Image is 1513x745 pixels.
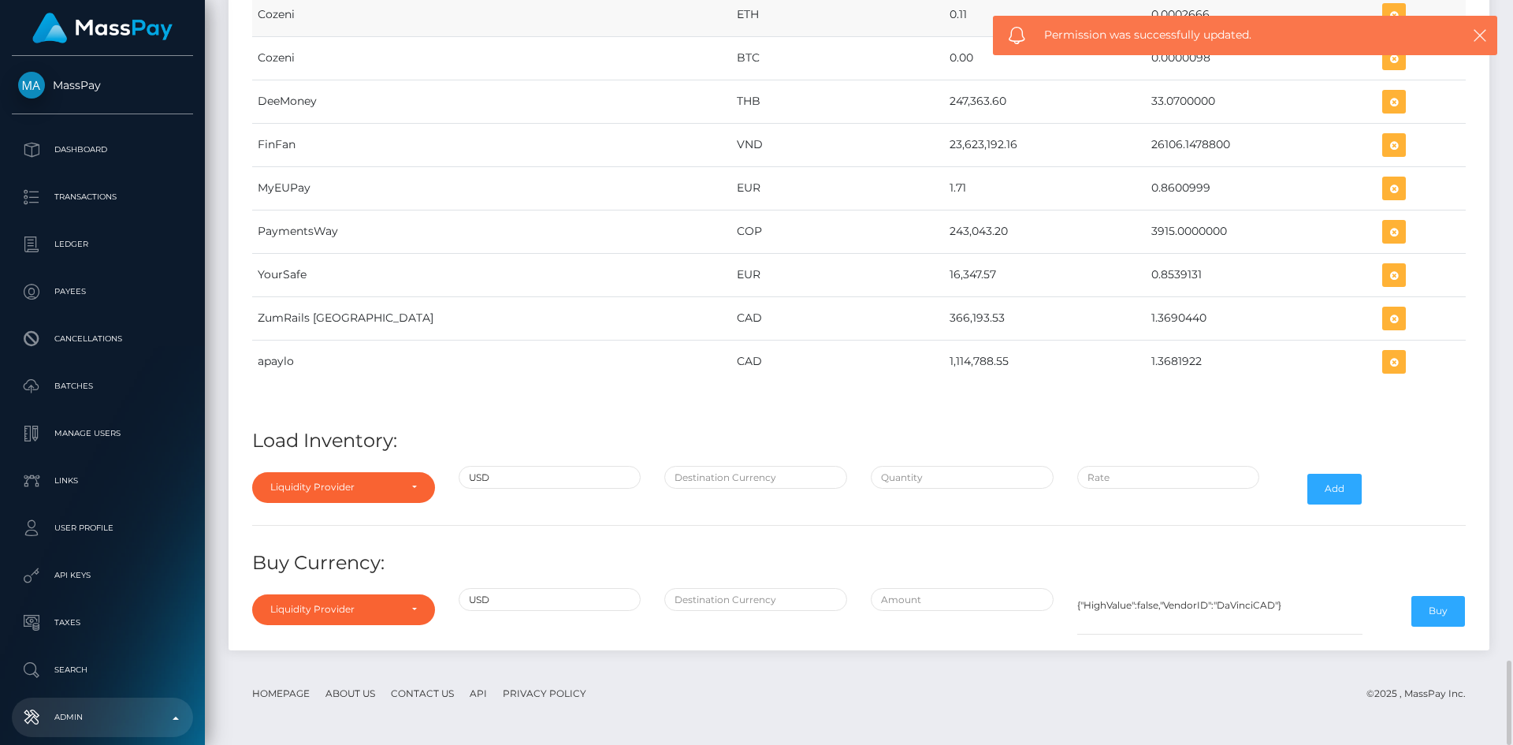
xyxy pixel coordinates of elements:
[252,296,731,340] td: ZumRails [GEOGRAPHIC_DATA]
[731,166,944,210] td: EUR
[12,130,193,169] a: Dashboard
[944,253,1147,296] td: 16,347.57
[12,650,193,690] a: Search
[1146,80,1377,123] td: 33.0700000
[18,233,187,256] p: Ledger
[252,36,731,80] td: Cozeni
[1146,253,1377,296] td: 0.8539131
[18,72,45,99] img: MassPay
[18,564,187,587] p: API Keys
[252,210,731,253] td: PaymentsWay
[18,658,187,682] p: Search
[12,414,193,453] a: Manage Users
[1146,123,1377,166] td: 26106.1478800
[12,698,193,737] a: Admin
[18,280,187,304] p: Payees
[252,549,1466,577] h4: Buy Currency:
[18,374,187,398] p: Batches
[1146,166,1377,210] td: 0.8600999
[1077,466,1260,489] input: Rate
[944,296,1147,340] td: 366,193.53
[463,681,493,706] a: API
[12,461,193,501] a: Links
[944,210,1147,253] td: 243,043.20
[944,80,1147,123] td: 247,363.60
[731,80,944,123] td: THB
[1307,474,1362,504] button: Add
[944,166,1147,210] td: 1.71
[459,466,641,489] input: Source Currency
[18,706,187,729] p: Admin
[12,556,193,595] a: API Keys
[252,80,731,123] td: DeeMoney
[18,138,187,162] p: Dashboard
[731,123,944,166] td: VND
[385,681,460,706] a: Contact Us
[664,466,847,489] input: Destination Currency
[270,481,399,494] div: Liquidity Provider
[12,319,193,359] a: Cancellations
[18,185,187,209] p: Transactions
[1077,588,1363,635] textarea: {"HighValue":false,"VendorID":"DaVinciCAD"}
[18,327,187,351] p: Cancellations
[1411,596,1465,626] button: Buy
[270,603,399,616] div: Liquidity Provider
[731,210,944,253] td: COP
[252,472,435,502] button: Liquidity Provider
[246,681,316,706] a: Homepage
[252,123,731,166] td: FinFan
[12,272,193,311] a: Payees
[944,340,1147,383] td: 1,114,788.55
[252,340,731,383] td: apaylo
[1146,296,1377,340] td: 1.3690440
[252,253,731,296] td: YourSafe
[944,123,1147,166] td: 23,623,192.16
[1366,685,1478,702] div: © 2025 , MassPay Inc.
[18,516,187,540] p: User Profile
[1146,210,1377,253] td: 3915.0000000
[252,427,1466,455] h4: Load Inventory:
[731,253,944,296] td: EUR
[319,681,381,706] a: About Us
[252,166,731,210] td: MyEUPay
[12,78,193,92] span: MassPay
[459,588,641,611] input: Source Currency
[1146,340,1377,383] td: 1.3681922
[32,13,173,43] img: MassPay Logo
[871,588,1054,611] input: Amount
[12,508,193,548] a: User Profile
[252,594,435,624] button: Liquidity Provider
[12,177,193,217] a: Transactions
[496,681,593,706] a: Privacy Policy
[18,611,187,635] p: Taxes
[12,367,193,406] a: Batches
[18,422,187,445] p: Manage Users
[871,466,1054,489] input: Quantity
[12,225,193,264] a: Ledger
[1044,27,1433,43] span: Permission was successfully updated.
[664,588,847,611] input: Destination Currency
[1146,36,1377,80] td: 0.0000098
[12,603,193,643] a: Taxes
[18,469,187,493] p: Links
[731,36,944,80] td: BTC
[944,36,1147,80] td: 0.00
[731,296,944,340] td: CAD
[731,340,944,383] td: CAD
